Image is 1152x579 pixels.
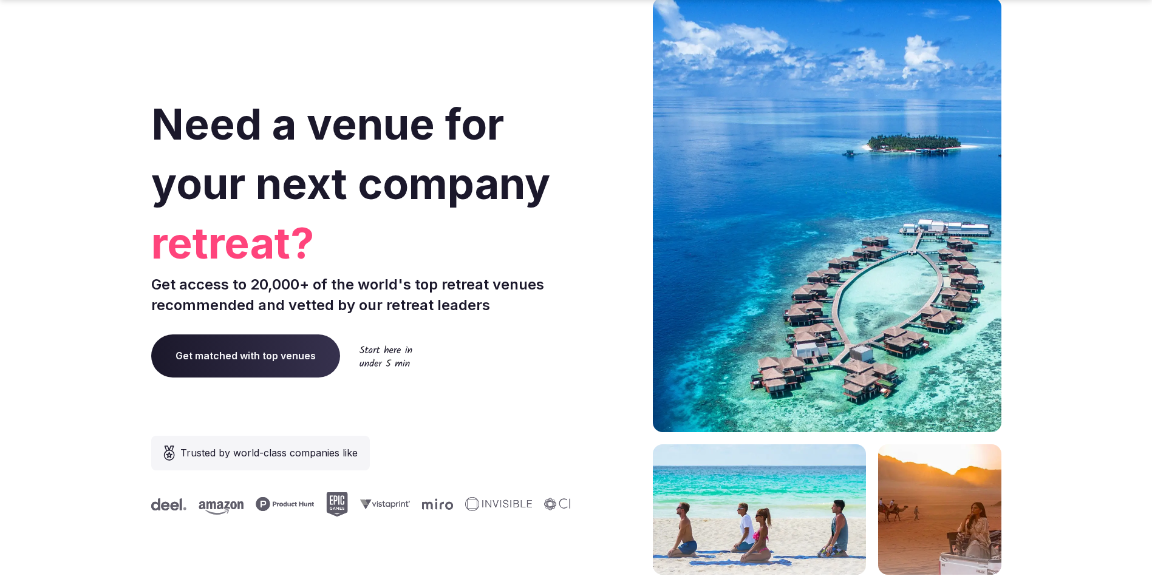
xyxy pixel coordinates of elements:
[151,334,340,377] a: Get matched with top venues
[360,499,410,509] svg: Vistaprint company logo
[151,498,186,510] svg: Deel company logo
[422,498,453,510] svg: Miro company logo
[326,492,348,516] svg: Epic Games company logo
[878,444,1001,575] img: woman sitting in back of truck with camels
[151,98,550,209] span: Need a venue for your next company
[180,445,358,460] span: Trusted by world-class companies like
[151,274,571,315] p: Get access to 20,000+ of the world's top retreat venues recommended and vetted by our retreat lea...
[465,497,532,512] svg: Invisible company logo
[360,345,412,367] img: Start here in under 5 min
[653,444,866,575] img: yoga on tropical beach
[151,214,571,273] span: retreat?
